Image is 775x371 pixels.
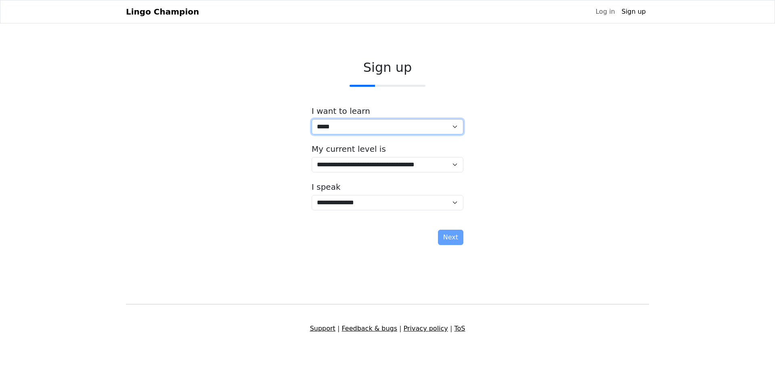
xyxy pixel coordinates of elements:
a: Log in [592,4,618,20]
label: I speak [312,182,341,192]
a: Lingo Champion [126,4,199,20]
a: Feedback & bugs [341,325,397,332]
div: | | | [121,324,654,333]
label: I want to learn [312,106,370,116]
label: My current level is [312,144,386,154]
a: Privacy policy [404,325,448,332]
a: Sign up [618,4,649,20]
h2: Sign up [312,60,463,75]
a: Support [310,325,335,332]
a: ToS [454,325,465,332]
